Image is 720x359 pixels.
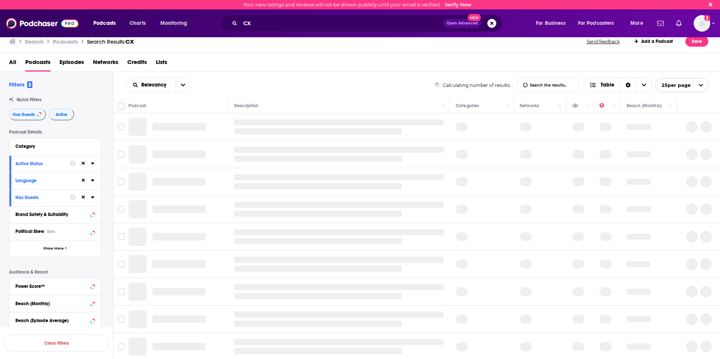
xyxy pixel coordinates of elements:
button: Column Actions [666,102,675,111]
div: Active Status [15,161,65,166]
span: Toggle select row [118,178,125,185]
button: Column Actions [610,102,619,111]
button: Has Guests [9,108,46,120]
span: Monitoring [160,18,187,29]
span: Podcasts [93,18,116,29]
div: Has Guests [15,195,65,200]
button: open menu [531,17,575,29]
div: Search Results: [87,38,134,45]
img: User Profile [694,15,710,32]
div: Reach (Monthly) [627,101,662,110]
button: Column Actions [439,102,448,111]
button: Show More [9,240,101,257]
div: Calculating number of results... [435,82,514,88]
p: Podcast Details [9,129,101,135]
a: Lists [156,56,167,71]
span: Toggle select row [118,316,125,322]
button: Send feedback [584,38,622,45]
div: Power Score™ [15,284,88,289]
h3: Search [25,38,44,45]
button: Save [685,36,708,47]
button: Open AdvancedNew [443,19,481,28]
span: New [468,14,481,21]
button: Choose View [583,78,652,92]
div: Beta [47,229,55,234]
button: open menu [88,17,125,29]
span: Quick Filters [17,97,41,102]
button: Has Guests [15,193,70,202]
span: Toggle select row [118,261,125,268]
button: Column Actions [503,102,512,111]
div: Search podcasts, credits, & more... [227,15,510,32]
span: Active [56,113,67,117]
a: Charts [125,17,150,29]
span: 25 per page [656,79,691,91]
button: Column Actions [555,102,564,111]
button: open menu [655,78,708,92]
button: Clear Filters [4,335,109,351]
a: Credits [127,56,147,71]
button: Political SkewBeta [15,227,95,236]
img: Podchaser - Follow, Share and Rate Podcasts [6,16,78,30]
a: Episodes [59,56,84,71]
div: Reach (Episode Average) [15,318,88,323]
h2: Filters [9,81,32,88]
button: Show profile menu [694,15,710,32]
div: Your new ratings and reviews will not be shown publicly until your email is verified. [243,2,471,8]
div: Categories [456,101,479,110]
span: Has Guests [13,113,35,117]
span: For Business [536,18,566,29]
a: Verify Now [445,2,471,8]
div: Podcast [128,101,146,110]
span: Toggle select row [118,343,125,350]
div: Has Guests [572,101,583,110]
button: Language [15,176,80,185]
button: open menu [155,17,197,29]
input: Search podcasts, credits, & more... [240,17,443,29]
div: Brand Safety & Suitability [15,212,88,217]
div: Description [234,101,258,110]
span: Toggle select row [118,123,125,130]
a: Podcasts [25,56,50,71]
h3: Podcasts [53,38,78,45]
p: Audience & Reach [9,269,101,275]
button: Column Actions [583,102,592,111]
span: More [630,18,643,29]
span: Open Advanced [447,21,478,25]
button: open menu [625,17,653,29]
h2: Choose List sort [125,78,191,92]
button: Active [49,108,74,120]
button: Category [15,141,95,151]
span: Political Skew [15,229,44,234]
span: Table [601,82,614,88]
span: Show More [43,246,64,251]
span: Toggle select row [118,151,125,158]
span: Toggle select row [118,233,125,240]
a: Add a Podcast [628,36,680,47]
a: Show notifications dropdown [673,17,685,30]
div: Language [15,178,75,183]
button: Brand Safety & Suitability [15,210,95,219]
button: open menu [573,17,625,29]
a: All [9,56,16,71]
button: Reach (Monthly) [15,298,95,308]
span: CX [125,38,134,45]
div: Power Score [599,101,610,110]
button: open menu [126,82,175,88]
span: Charts [130,18,146,29]
div: Sort Direction [620,78,636,92]
div: Reach (Monthly) [15,301,88,306]
span: Toggle select row [118,206,125,213]
button: Active Status [15,159,70,168]
a: Networks [93,56,118,71]
button: open menu [175,78,191,92]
